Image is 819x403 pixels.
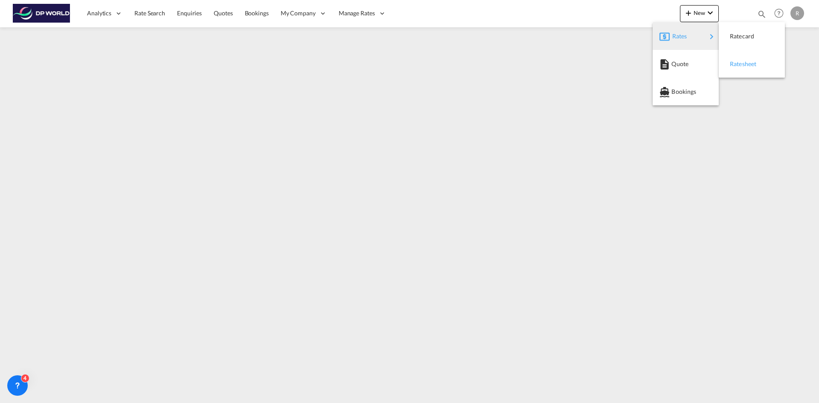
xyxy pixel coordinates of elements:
span: Quote [671,55,681,72]
div: Quote [659,53,712,75]
span: Ratesheet [730,55,739,72]
button: Quote [653,50,719,78]
div: Ratecard [726,26,778,47]
button: Bookings [653,78,719,105]
div: Bookings [659,81,712,102]
div: Ratesheet [726,53,778,75]
span: Bookings [671,83,681,100]
span: Rates [672,28,682,45]
md-icon: icon-chevron-right [706,32,717,42]
span: Ratecard [730,28,739,45]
